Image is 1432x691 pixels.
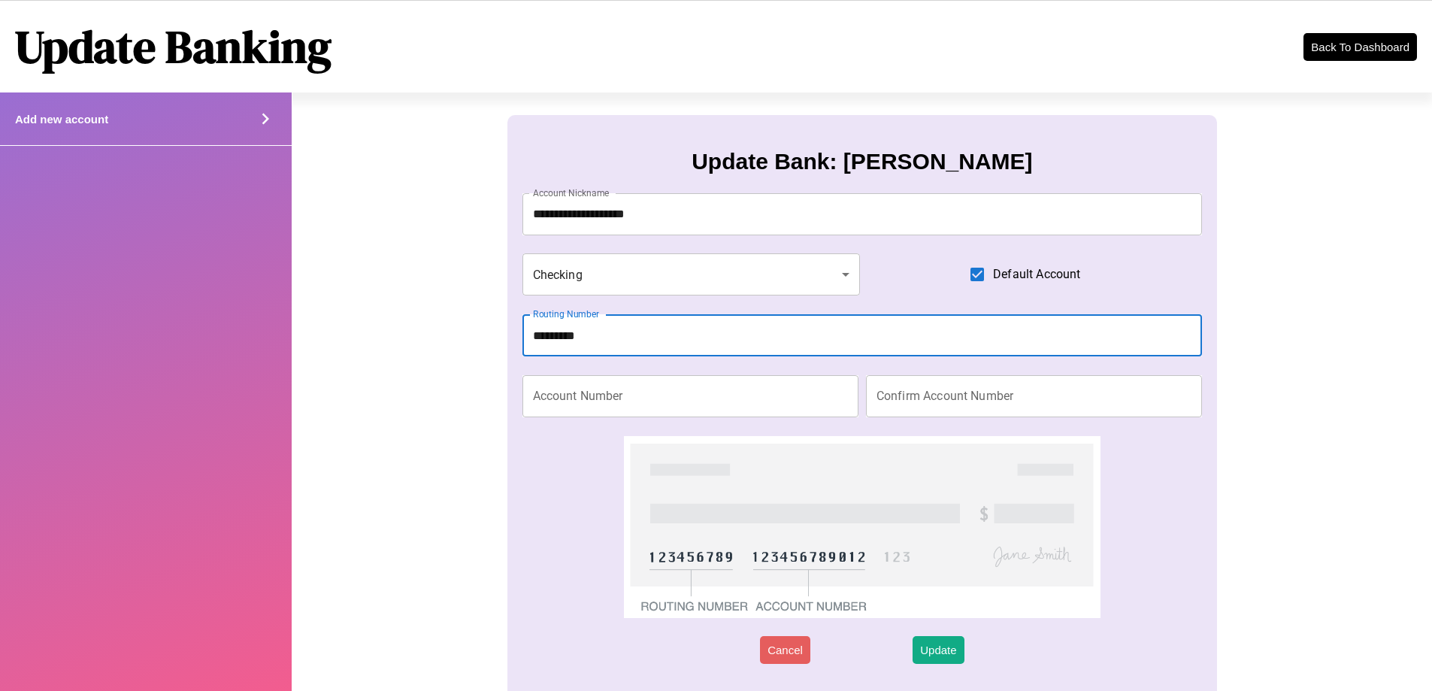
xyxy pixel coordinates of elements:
h3: Update Bank: [PERSON_NAME] [692,149,1032,174]
h1: Update Banking [15,16,332,77]
div: Checking [522,253,861,295]
button: Back To Dashboard [1303,33,1417,61]
img: check [624,436,1100,618]
span: Default Account [993,265,1080,283]
button: Cancel [760,636,810,664]
label: Routing Number [533,308,599,320]
button: Update [913,636,964,664]
h4: Add new account [15,113,108,126]
label: Account Nickname [533,186,610,199]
